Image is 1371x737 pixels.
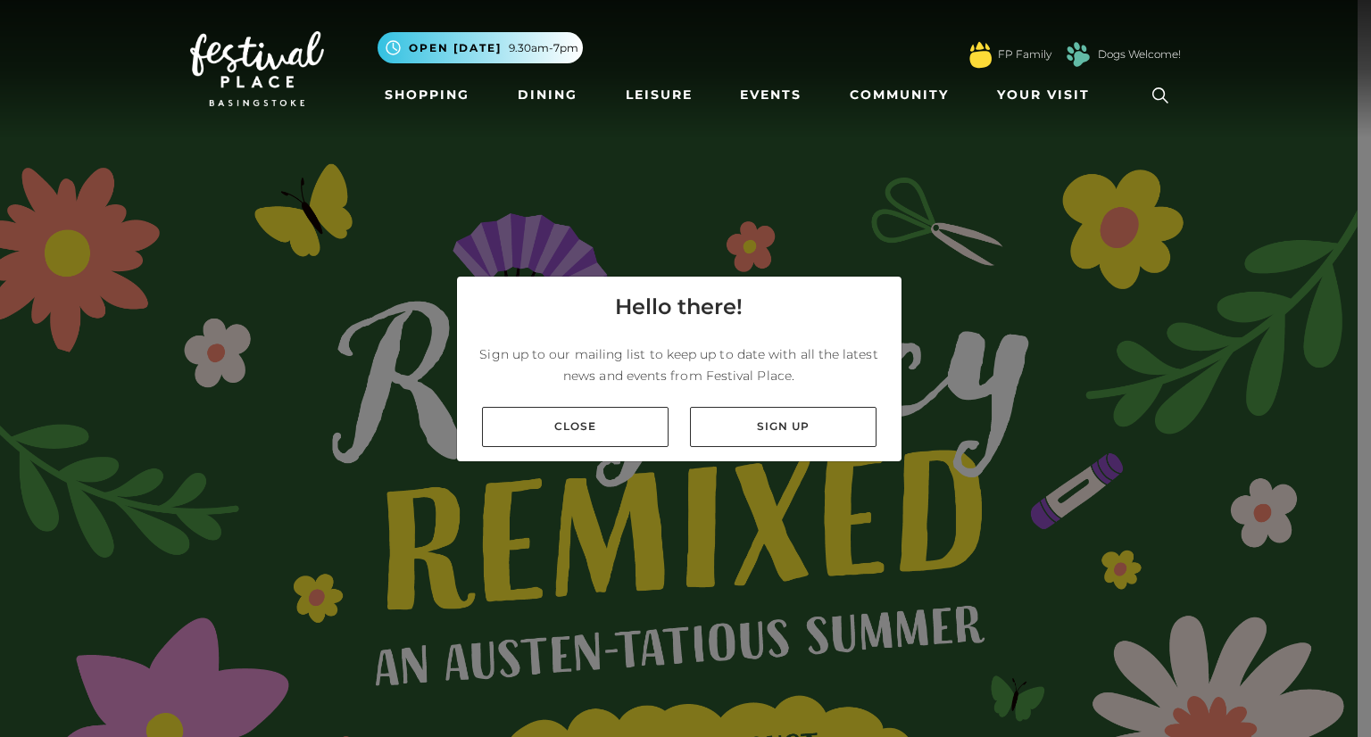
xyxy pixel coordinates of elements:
[615,291,743,323] h4: Hello there!
[509,40,578,56] span: 9.30am-7pm
[690,407,877,447] a: Sign up
[843,79,956,112] a: Community
[997,86,1090,104] span: Your Visit
[990,79,1106,112] a: Your Visit
[733,79,809,112] a: Events
[190,31,324,106] img: Festival Place Logo
[998,46,1051,62] a: FP Family
[378,79,477,112] a: Shopping
[471,344,887,386] p: Sign up to our mailing list to keep up to date with all the latest news and events from Festival ...
[619,79,700,112] a: Leisure
[511,79,585,112] a: Dining
[378,32,583,63] button: Open [DATE] 9.30am-7pm
[409,40,502,56] span: Open [DATE]
[1098,46,1181,62] a: Dogs Welcome!
[482,407,669,447] a: Close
